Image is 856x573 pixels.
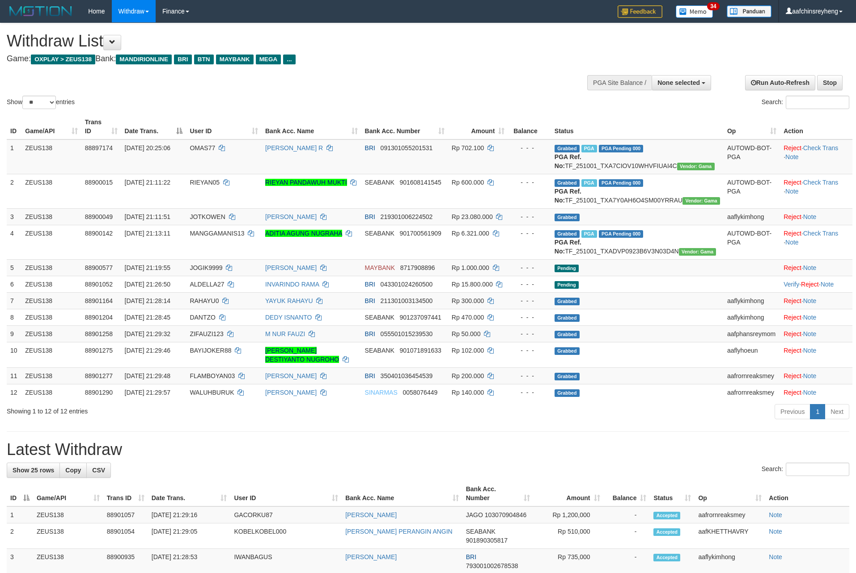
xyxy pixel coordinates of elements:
span: BAYIJOKER88 [190,347,231,354]
span: BRI [365,213,375,220]
span: Vendor URL: https://trx31.1velocity.biz [677,163,715,170]
td: AUTOWD-BOT-PGA [724,139,780,174]
div: - - - [512,263,547,272]
span: Pending [555,281,579,289]
td: aafKHETTHAVRY [695,523,765,549]
td: aafrornreaksmey [724,384,780,400]
span: [DATE] 21:19:55 [125,264,170,271]
td: aafrornreaksmey [724,367,780,384]
span: MEGA [256,55,281,64]
span: [DATE] 21:29:48 [125,372,170,379]
span: Copy 901890305817 to clipboard [466,537,508,544]
th: User ID: activate to sort column ascending [230,481,342,506]
a: ADITIA AGUNG NUGRAHA [265,230,342,237]
a: Note [803,314,817,321]
a: Next [825,404,849,419]
span: 88901290 [85,389,113,396]
span: 88900577 [85,264,113,271]
span: Copy 091301055201531 to clipboard [381,144,433,152]
th: Date Trans.: activate to sort column descending [121,114,186,139]
td: ZEUS138 [21,292,81,309]
span: None selected [657,79,700,86]
a: Previous [775,404,810,419]
a: [PERSON_NAME] DESTIYANTO NUGROHO [265,347,339,363]
a: Reject [784,264,801,271]
h1: Latest Withdraw [7,441,849,459]
span: 88900015 [85,179,113,186]
button: None selected [652,75,711,90]
td: · [780,309,852,325]
a: Reject [784,213,801,220]
div: - - - [512,346,547,355]
a: Check Trans [803,179,839,186]
a: Reject [784,297,801,304]
span: Rp 702.100 [452,144,484,152]
a: Note [821,281,834,288]
td: 5 [7,259,21,276]
td: 8 [7,309,21,325]
a: Note [803,264,817,271]
span: [DATE] 21:13:11 [125,230,170,237]
td: ZEUS138 [21,208,81,225]
span: Grabbed [555,331,580,338]
th: Date Trans.: activate to sort column ascending [148,481,231,506]
span: Grabbed [555,230,580,238]
a: CSV [86,463,111,478]
a: Run Auto-Refresh [745,75,815,90]
a: RIEYAN PANDAWUH MUKTI [265,179,347,186]
a: Note [769,511,782,518]
span: JOTKOWEN [190,213,225,220]
td: GACORKU87 [230,506,342,523]
span: PGA Pending [599,230,644,238]
td: [DATE] 21:29:16 [148,506,231,523]
a: M NUR FAUZI [265,330,305,337]
td: · · [780,276,852,292]
td: KOBELKOBEL000 [230,523,342,549]
th: ID: activate to sort column descending [7,481,33,506]
a: [PERSON_NAME] [265,264,317,271]
img: Button%20Memo.svg [676,5,713,18]
span: Copy 0058076449 to clipboard [403,389,437,396]
th: Game/API: activate to sort column ascending [33,481,103,506]
div: - - - [512,178,547,187]
span: Copy 219301006224502 to clipboard [381,213,433,220]
td: 7 [7,292,21,309]
a: Check Trans [803,144,839,152]
img: panduan.png [727,5,771,17]
td: 2 [7,174,21,208]
span: SEABANK [365,230,394,237]
span: Accepted [653,554,680,561]
td: · · [780,225,852,259]
h4: Game: Bank: [7,55,562,63]
td: · [780,292,852,309]
a: Reject [784,230,801,237]
div: - - - [512,329,547,338]
span: BRI [174,55,191,64]
td: TF_251001_TXA7CIOV10WHVFIUAI4C [551,139,724,174]
select: Showentries [22,96,56,109]
label: Show entries [7,96,75,109]
div: - - - [512,371,547,380]
div: - - - [512,143,547,152]
span: 34 [707,2,719,10]
span: Rp 470.000 [452,314,484,321]
a: 1 [810,404,825,419]
span: JOGIK9999 [190,264,222,271]
a: YAYUK RAHAYU [265,297,313,304]
td: Rp 1,200,000 [534,506,604,523]
span: Rp 23.080.000 [452,213,493,220]
span: Grabbed [555,298,580,305]
a: Reject [784,179,801,186]
span: Show 25 rows [13,467,54,474]
span: BRI [365,372,375,379]
span: 88900142 [85,230,113,237]
div: - - - [512,212,547,221]
span: MANDIRIONLINE [116,55,172,64]
span: Accepted [653,528,680,536]
span: Copy 901700561909 to clipboard [399,230,441,237]
span: ALDELLA27 [190,281,224,288]
td: aaflykimhong [724,292,780,309]
a: [PERSON_NAME] R [265,144,323,152]
a: INVARINDO RAMA [265,281,319,288]
input: Search: [786,463,849,476]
